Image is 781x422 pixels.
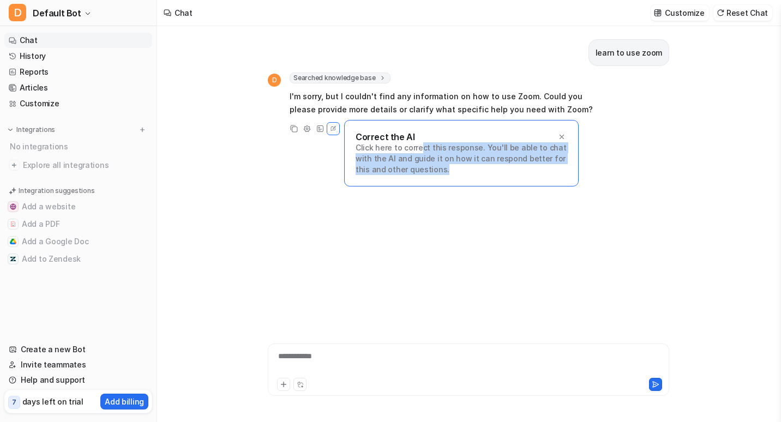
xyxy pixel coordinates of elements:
p: Click here to correct this response. You'll be able to chat with the AI and guide it on how it ca... [356,142,567,175]
a: Create a new Bot [4,342,152,357]
img: reset [717,9,724,17]
button: Customize [651,5,708,21]
img: explore all integrations [9,160,20,171]
div: No integrations [7,137,152,155]
p: days left on trial [22,396,83,407]
span: Searched knowledge base [290,73,390,83]
button: Add a websiteAdd a website [4,198,152,215]
span: Explore all integrations [23,156,148,174]
span: D [9,4,26,21]
a: Chat [4,33,152,48]
p: 7 [12,397,16,407]
img: Add a website [10,203,16,210]
button: Add a PDFAdd a PDF [4,215,152,233]
img: expand menu [7,126,14,134]
p: Customize [665,7,704,19]
a: Articles [4,80,152,95]
p: Integrations [16,125,55,134]
img: Add a Google Doc [10,238,16,245]
img: Add a PDF [10,221,16,227]
a: History [4,49,152,64]
button: Reset Chat [713,5,772,21]
p: Add billing [105,396,144,407]
a: Invite teammates [4,357,152,372]
p: Correct the AI [356,131,414,142]
button: Integrations [4,124,58,135]
a: Explore all integrations [4,158,152,173]
span: D [268,74,281,87]
a: Customize [4,96,152,111]
img: customize [654,9,662,17]
p: Integration suggestions [19,186,94,196]
p: I'm sorry, but I couldn't find any information on how to use Zoom. Could you please provide more ... [290,90,609,116]
p: learn to use zoom [596,46,662,59]
a: Reports [4,64,152,80]
a: Help and support [4,372,152,388]
button: Add to ZendeskAdd to Zendesk [4,250,152,268]
button: Add billing [100,394,148,409]
img: Add to Zendesk [10,256,16,262]
button: Add a Google DocAdd a Google Doc [4,233,152,250]
span: Default Bot [33,5,81,21]
img: menu_add.svg [139,126,146,134]
div: Chat [175,7,193,19]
